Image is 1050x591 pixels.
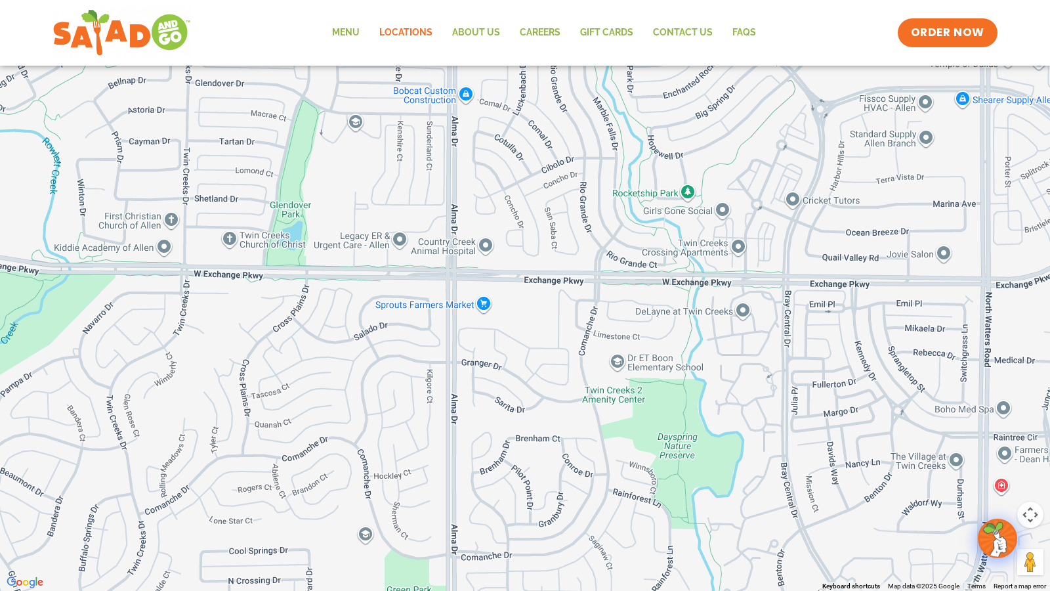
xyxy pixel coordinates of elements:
[442,18,510,48] a: About Us
[322,18,766,48] nav: Menu
[723,18,766,48] a: FAQs
[979,520,1016,557] img: wpChatIcon
[898,18,997,47] a: ORDER NOW
[570,18,643,48] a: GIFT CARDS
[510,18,570,48] a: Careers
[643,18,723,48] a: Contact Us
[322,18,369,48] a: Menu
[369,18,442,48] a: Locations
[52,7,191,59] img: new-SAG-logo-768×292
[911,25,984,41] span: ORDER NOW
